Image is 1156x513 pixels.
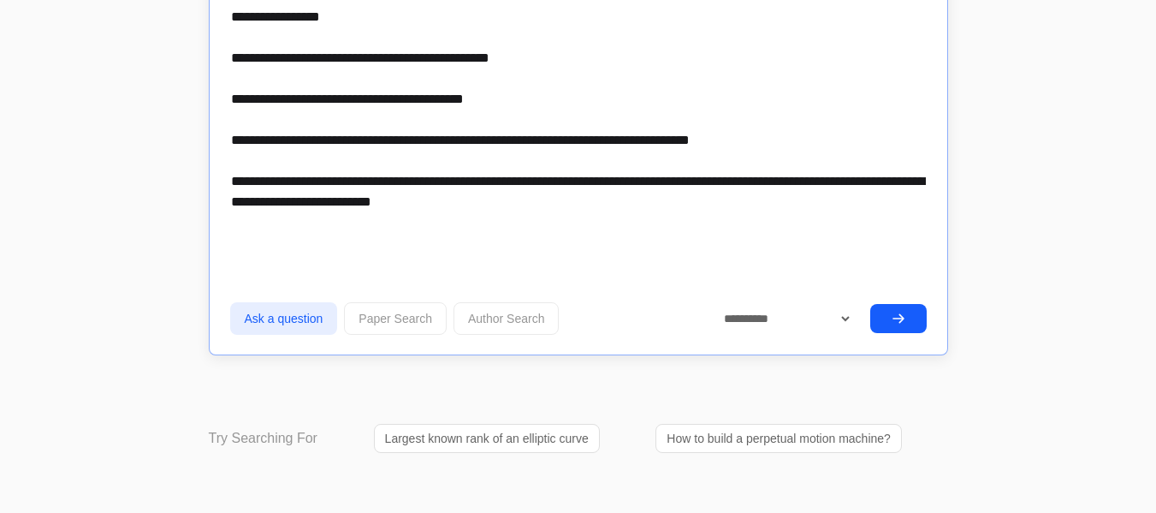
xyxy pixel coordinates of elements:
[209,428,317,449] p: Try Searching For
[454,302,560,335] button: Author Search
[344,302,447,335] button: Paper Search
[655,424,902,453] a: How to build a perpetual motion machine?
[230,302,338,335] button: Ask a question
[374,424,600,453] a: Largest known rank of an elliptic curve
